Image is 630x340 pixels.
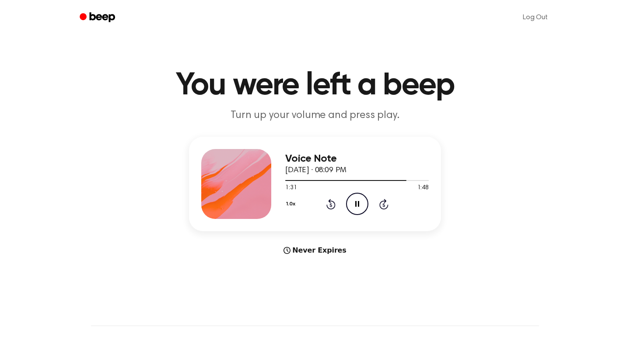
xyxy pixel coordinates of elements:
[514,7,556,28] a: Log Out
[285,184,297,193] span: 1:31
[285,197,298,212] button: 1.0x
[91,70,539,101] h1: You were left a beep
[417,184,429,193] span: 1:48
[73,9,123,26] a: Beep
[285,153,429,165] h3: Voice Note
[285,167,346,174] span: [DATE] · 08:09 PM
[189,245,441,256] div: Never Expires
[147,108,483,123] p: Turn up your volume and press play.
